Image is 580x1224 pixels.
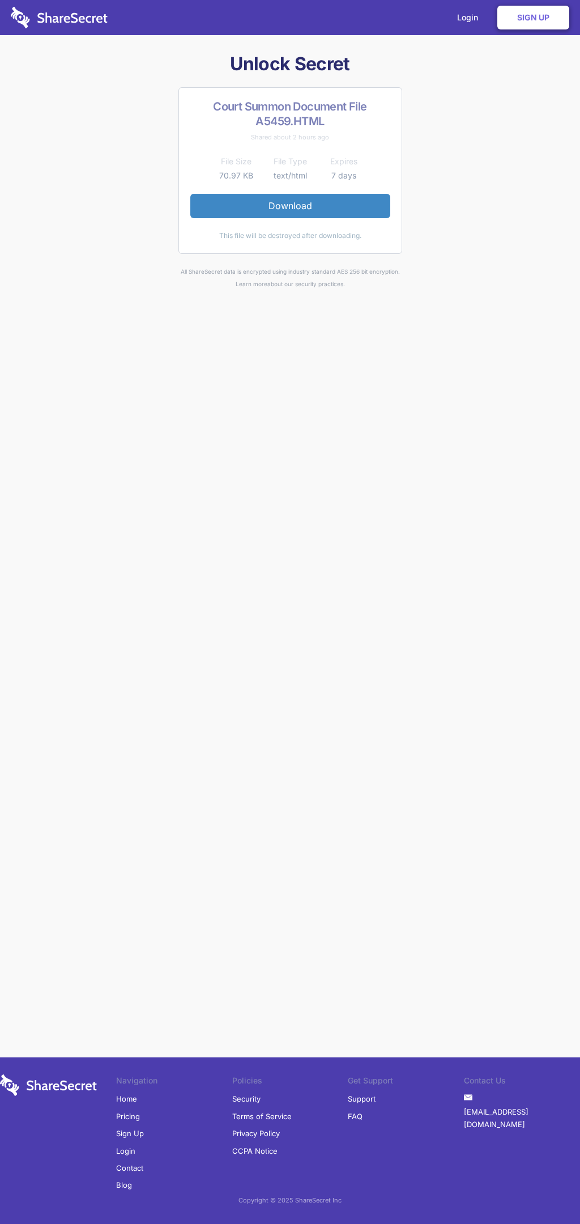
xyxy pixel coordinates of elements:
[232,1074,348,1090] li: Policies
[190,229,390,242] div: This file will be destroyed after downloading.
[348,1090,376,1107] a: Support
[464,1074,580,1090] li: Contact Us
[232,1142,278,1159] a: CCPA Notice
[263,155,317,168] th: File Type
[232,1090,261,1107] a: Security
[116,1142,135,1159] a: Login
[497,6,569,29] a: Sign Up
[348,1108,362,1125] a: FAQ
[348,1074,464,1090] li: Get Support
[236,280,267,287] a: Learn more
[232,1125,280,1142] a: Privacy Policy
[116,1159,143,1176] a: Contact
[116,1108,140,1125] a: Pricing
[190,194,390,218] a: Download
[263,169,317,182] td: text/html
[190,131,390,143] div: Shared about 2 hours ago
[116,1125,144,1142] a: Sign Up
[116,1074,232,1090] li: Navigation
[210,169,263,182] td: 70.97 KB
[210,155,263,168] th: File Size
[11,7,108,28] img: logo-wordmark-white-trans-d4663122ce5f474addd5e946df7df03e33cb6a1c49d2221995e7729f52c070b2.svg
[317,169,371,182] td: 7 days
[232,1108,292,1125] a: Terms of Service
[116,1176,132,1193] a: Blog
[464,1103,580,1133] a: [EMAIL_ADDRESS][DOMAIN_NAME]
[190,99,390,129] h2: Court Summon Document File A5459.HTML
[116,1090,137,1107] a: Home
[317,155,371,168] th: Expires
